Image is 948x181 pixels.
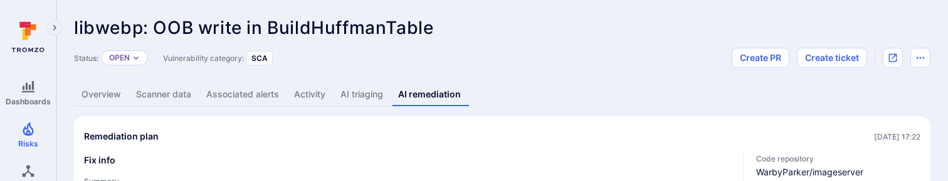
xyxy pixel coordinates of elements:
[756,154,920,163] span: Code repository
[109,53,130,63] button: Open
[391,83,468,106] a: AI remediation
[74,83,930,106] div: Vulnerability tabs
[246,51,273,65] div: SCA
[84,130,159,143] h2: Remediation plan
[6,97,51,106] span: Dashboards
[50,23,59,33] i: Expand navigation menu
[797,48,867,68] button: Create ticket
[874,132,920,141] span: Only visible to Tromzo users
[84,154,733,167] h3: Fix info
[74,53,98,63] span: Status:
[74,17,433,38] span: libwebp: OOB write in BuildHuffmanTable
[74,83,129,106] a: Overview
[910,48,930,68] button: Options menu
[732,48,789,68] button: Create PR
[129,83,199,106] a: Scanner data
[163,53,244,63] span: Vulnerability category:
[199,83,287,106] a: Associated alerts
[47,20,62,35] button: Expand navigation menu
[756,166,920,178] span: WarbyParker/imageserver
[883,48,903,68] div: Open original issue
[18,139,38,148] span: Risks
[132,54,140,62] button: Expand dropdown
[287,83,333,106] a: Activity
[333,83,391,106] a: AI triaging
